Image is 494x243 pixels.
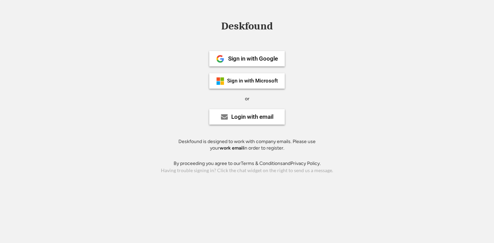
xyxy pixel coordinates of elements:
img: 1024px-Google__G__Logo.svg.png [216,55,224,63]
a: Privacy Policy. [291,161,321,166]
div: Deskfound is designed to work with company emails. Please use your in order to register. [170,138,324,152]
strong: work email [220,145,244,151]
a: Terms & Conditions [241,161,283,166]
div: Login with email [231,114,273,120]
div: Sign in with Microsoft [227,78,278,84]
div: Deskfound [218,21,276,31]
div: or [245,95,249,102]
div: By proceeding you agree to our and [174,160,321,167]
img: ms-symbollockup_mssymbol_19.png [216,77,224,85]
div: Sign in with Google [228,56,278,62]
